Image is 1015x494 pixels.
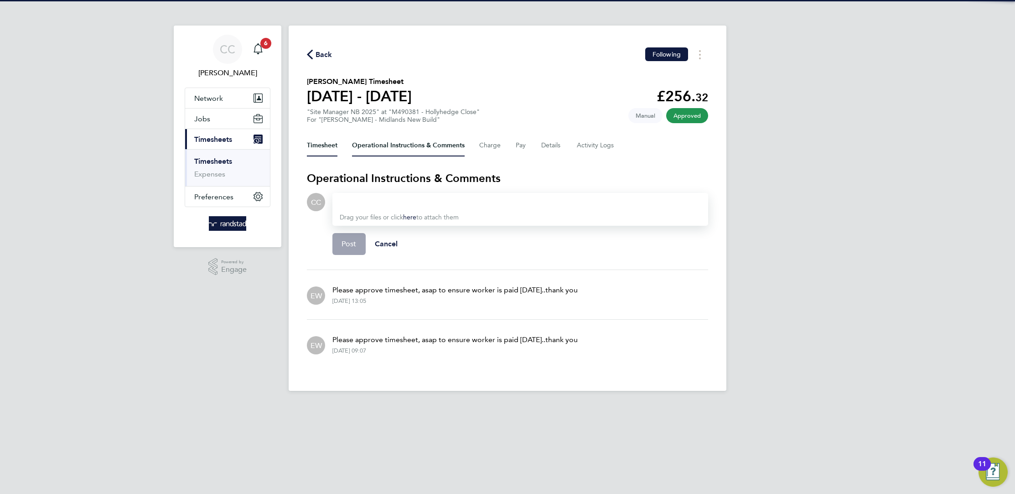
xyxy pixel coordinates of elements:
div: Emma Wells [307,336,325,354]
img: randstad-logo-retina.png [209,216,247,231]
span: Jobs [194,114,210,123]
div: For "[PERSON_NAME] - Midlands New Build" [307,116,480,124]
span: CC [311,197,321,207]
button: Jobs [185,109,270,129]
nav: Main navigation [174,26,281,247]
a: Go to home page [185,216,270,231]
button: Activity Logs [577,135,615,156]
a: Powered byEngage [208,258,247,276]
div: Emma Wells [307,286,325,305]
span: 32 [695,91,708,104]
span: Preferences [194,192,233,201]
button: Details [541,135,562,156]
span: 6 [260,38,271,49]
a: here [403,213,416,221]
h2: [PERSON_NAME] Timesheet [307,76,412,87]
a: Timesheets [194,157,232,166]
button: Preferences [185,187,270,207]
span: This timesheet was manually created. [628,108,663,123]
span: Cancel [375,239,398,248]
button: Pay [516,135,527,156]
span: Following [652,50,681,58]
button: Cancel [366,233,407,255]
h1: [DATE] - [DATE] [307,87,412,105]
button: Charge [479,135,501,156]
button: Following [645,47,688,61]
span: Powered by [221,258,247,266]
button: Timesheets Menu [692,47,708,62]
div: 11 [978,464,986,476]
button: Timesheets [185,129,270,149]
span: This timesheet has been approved. [666,108,708,123]
button: Operational Instructions & Comments [352,135,465,156]
a: Expenses [194,170,225,178]
div: "Site Manager NB 2025" at "M490381 - Hollyhedge Close" [307,108,480,124]
span: Engage [221,266,247,274]
button: Network [185,88,270,108]
div: [DATE] 09:07 [332,347,366,354]
span: Back [316,49,332,60]
p: Please approve timesheet, asap to ensure worker is paid [DATE]..thank you [332,285,578,296]
span: CC [220,43,235,55]
span: EW [311,291,322,301]
span: Corbon Clarke-Selby [185,68,270,78]
div: Timesheets [185,149,270,186]
div: Corbon Clarke-Selby [307,193,325,211]
a: CC[PERSON_NAME] [185,35,270,78]
button: Open Resource Center, 11 new notifications [979,458,1008,487]
app-decimal: £256. [657,88,708,105]
h3: Operational Instructions & Comments [307,171,708,186]
button: Back [307,49,332,60]
span: EW [311,340,322,350]
p: Please approve timesheet, asap to ensure worker is paid [DATE]..thank you [332,334,578,345]
button: Timesheet [307,135,337,156]
span: Network [194,94,223,103]
span: Drag your files or click to attach them [340,213,459,221]
div: [DATE] 13:05 [332,297,366,305]
a: 6 [249,35,267,64]
span: Timesheets [194,135,232,144]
